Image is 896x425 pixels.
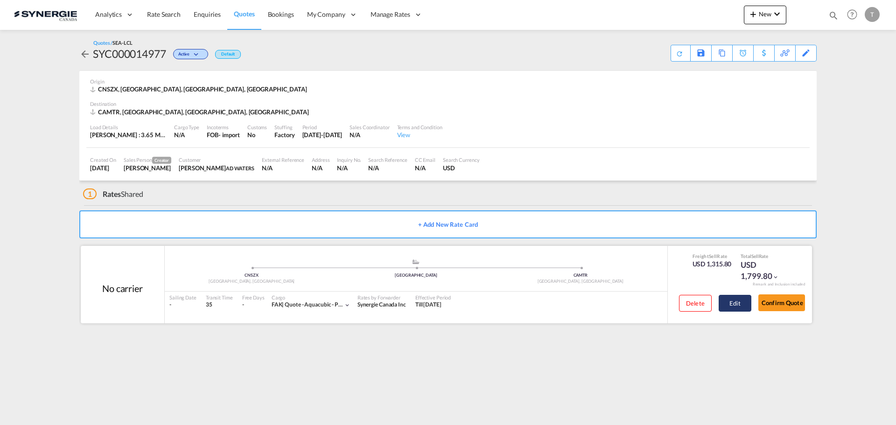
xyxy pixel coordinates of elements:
div: Sales Person [124,156,171,164]
div: Help [844,7,865,23]
span: Analytics [95,10,122,19]
button: Edit [719,295,751,312]
md-icon: icon-magnify [828,10,839,21]
button: icon-plus 400-fgNewicon-chevron-down [744,6,786,24]
div: N/A [262,164,304,172]
div: CNSZX [169,272,334,279]
div: Created On [90,156,116,163]
div: CNSZX, Shenzhen, GD, Asia Pacific [90,85,309,93]
md-icon: icon-plus 400-fg [748,8,759,20]
md-icon: icon-chevron-down [344,302,350,308]
div: Origin [90,78,806,85]
div: Customer [179,156,254,163]
span: Active [178,51,192,60]
div: Terms and Condition [397,124,442,131]
div: Laura Cuciurean [179,164,254,172]
div: Factory Stuffing [274,131,294,139]
span: My Company [307,10,345,19]
md-icon: icon-chevron-down [192,52,203,57]
div: [GEOGRAPHIC_DATA] [334,272,498,279]
span: CNSZX, [GEOGRAPHIC_DATA], [GEOGRAPHIC_DATA], [GEOGRAPHIC_DATA] [98,85,307,93]
img: 1f56c880d42311ef80fc7dca854c8e59.png [14,4,77,25]
span: 1 [83,188,97,199]
div: 23 Sep 2025 [90,164,116,172]
div: N/A [174,131,199,139]
div: Sailing Date [169,294,196,301]
div: No carrier [102,282,143,295]
div: Address [312,156,329,163]
div: Cargo [272,294,350,301]
span: Enquiries [194,10,221,18]
div: quote - aquacubic - po6032887/6033103 - ad-waters - [GEOGRAPHIC_DATA] [272,301,344,309]
div: icon-magnify [828,10,839,24]
div: CAMTR [498,272,663,279]
div: Remark and Inclusion included [746,282,812,287]
div: Customs [247,124,267,131]
button: Confirm Quote [758,294,805,311]
div: T [865,7,880,22]
span: Sell [751,253,759,259]
span: Synergie Canada Inc [357,301,406,308]
div: Sales Coordinator [350,124,389,131]
div: Cargo Type [174,124,199,131]
div: Total Rate [741,253,787,259]
md-icon: icon-refresh [676,50,683,57]
div: Inquiry No. [337,156,361,163]
div: Synergie Canada Inc [357,301,406,309]
div: Free Days [242,294,265,301]
div: Stuffing [274,124,294,131]
md-icon: assets/icons/custom/ship-fill.svg [410,259,421,264]
span: Till [DATE] [415,301,441,308]
div: Rates by Forwarder [357,294,406,301]
span: FAK [272,301,285,308]
div: 35 [206,301,233,309]
div: External Reference [262,156,304,163]
md-icon: icon-chevron-down [771,8,783,20]
div: N/A [368,164,407,172]
div: CC Email [415,156,435,163]
div: - import [218,131,240,139]
div: N/A [415,164,435,172]
div: Incoterms [207,124,240,131]
div: Search Currency [443,156,480,163]
div: Quotes /SEA-LCL [93,39,133,46]
div: Save As Template [691,45,711,61]
div: Change Status Here [166,46,210,61]
div: Search Reference [368,156,407,163]
md-icon: icon-chevron-down [772,274,779,280]
span: Sell [709,253,717,259]
span: Help [844,7,860,22]
span: Manage Rates [371,10,410,19]
div: Destination [90,100,806,107]
div: - [169,301,196,309]
div: USD 1,315.80 [693,259,732,269]
div: USD 1,799.80 [741,259,787,282]
div: Transit Time [206,294,233,301]
span: Quotes [234,10,254,18]
div: Period [302,124,343,131]
span: SEA-LCL [112,40,132,46]
div: Till 05 Oct 2025 [415,301,441,309]
div: 5 Oct 2025 [302,131,343,139]
div: Load Details [90,124,167,131]
div: N/A [337,164,361,172]
div: Quote PDF is not available at this time [676,45,686,57]
div: [PERSON_NAME] : 3.65 MT | Volumetric Wt : 19.35 CBM | Chargeable Wt : 19.35 W/M [90,131,167,139]
button: Delete [679,295,712,312]
span: | [282,301,284,308]
md-icon: icon-arrow-left [79,49,91,60]
div: N/A [350,131,389,139]
button: + Add New Rate Card [79,210,817,238]
span: New [748,10,783,18]
div: N/A [312,164,329,172]
div: [GEOGRAPHIC_DATA], [GEOGRAPHIC_DATA] [169,279,334,285]
span: Rates [103,189,121,198]
div: CAMTR, Montreal, QC, Americas [90,108,311,116]
span: Creator [152,157,171,164]
span: AD WATERS [226,165,254,171]
div: Freight Rate [693,253,732,259]
div: Default [215,50,241,59]
div: FOB [207,131,218,139]
div: Rosa Ho [124,164,171,172]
